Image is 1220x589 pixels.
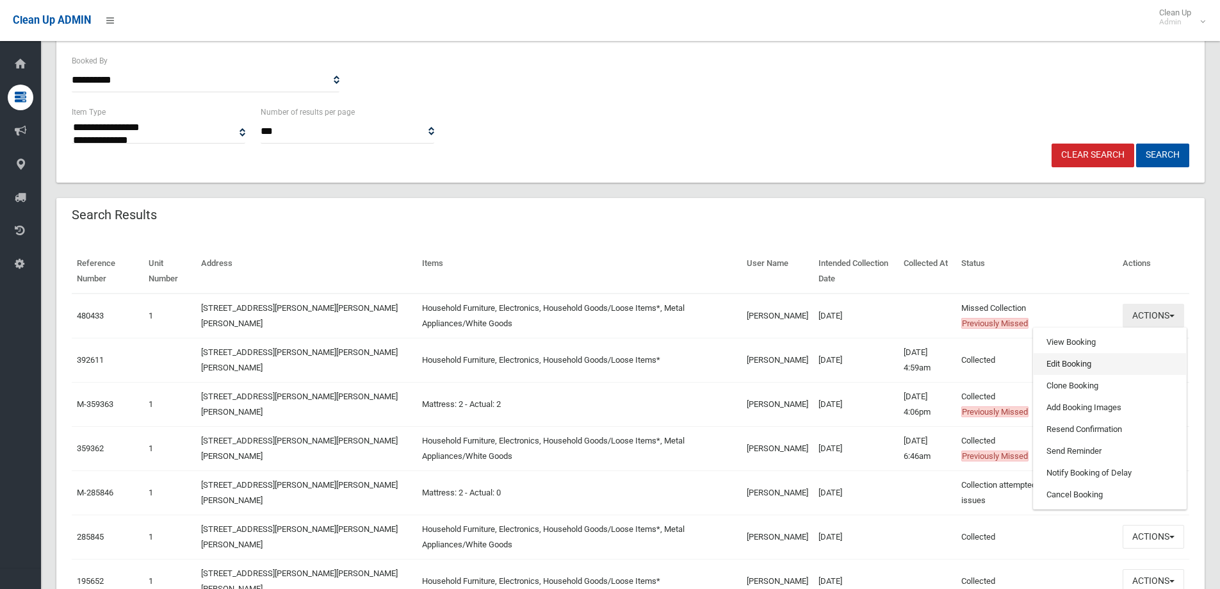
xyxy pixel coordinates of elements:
th: Status [956,249,1118,294]
td: Collected [956,426,1118,470]
button: Actions [1123,525,1184,549]
td: Household Furniture, Electronics, Household Goods/Loose Items* [417,338,741,382]
a: 285845 [77,532,104,542]
th: Unit Number [143,249,195,294]
a: 195652 [77,576,104,586]
span: Clean Up [1153,8,1204,27]
td: [DATE] 4:06pm [899,382,957,426]
td: [DATE] [813,338,899,382]
span: Clean Up ADMIN [13,14,91,26]
a: M-285846 [77,488,113,497]
td: 1 [143,426,195,470]
td: [DATE] 4:59am [899,338,957,382]
a: [STREET_ADDRESS][PERSON_NAME][PERSON_NAME][PERSON_NAME] [201,480,398,505]
td: [DATE] [813,294,899,338]
a: View Booking [1034,331,1186,353]
label: Booked By [72,54,108,68]
button: Search [1136,144,1189,167]
span: Previously Missed [961,451,1029,461]
td: [DATE] [813,470,899,515]
a: Add Booking Images [1034,397,1186,419]
a: 392611 [77,355,104,365]
td: Household Furniture, Electronics, Household Goods/Loose Items*, Metal Appliances/White Goods [417,515,741,559]
td: Collection attempted but driver reported issues [956,470,1118,515]
button: Actions [1123,304,1184,328]
label: Item Type [72,105,106,119]
label: Number of results per page [261,105,355,119]
a: Send Reminder [1034,440,1186,462]
a: Cancel Booking [1034,484,1186,506]
td: [PERSON_NAME] [742,515,813,559]
td: [PERSON_NAME] [742,470,813,515]
td: [DATE] [813,382,899,426]
td: Mattress: 2 - Actual: 0 [417,470,741,515]
td: [PERSON_NAME] [742,382,813,426]
td: [DATE] [813,515,899,559]
td: Missed Collection [956,294,1118,338]
a: M-359363 [77,399,113,409]
a: [STREET_ADDRESS][PERSON_NAME][PERSON_NAME][PERSON_NAME] [201,392,398,417]
td: Household Furniture, Electronics, Household Goods/Loose Items*, Metal Appliances/White Goods [417,294,741,338]
a: [STREET_ADDRESS][PERSON_NAME][PERSON_NAME][PERSON_NAME] [201,436,398,461]
td: [DATE] 6:46am [899,426,957,470]
th: Intended Collection Date [813,249,899,294]
a: Notify Booking of Delay [1034,462,1186,484]
a: 359362 [77,444,104,453]
td: Collected [956,515,1118,559]
td: 1 [143,470,195,515]
th: Collected At [899,249,957,294]
th: Address [196,249,417,294]
a: 480433 [77,311,104,320]
th: Reference Number [72,249,143,294]
td: 1 [143,294,195,338]
a: [STREET_ADDRESS][PERSON_NAME][PERSON_NAME][PERSON_NAME] [201,347,398,372]
td: [PERSON_NAME] [742,426,813,470]
a: Clear Search [1052,144,1134,167]
td: Household Furniture, Electronics, Household Goods/Loose Items*, Metal Appliances/White Goods [417,426,741,470]
td: [PERSON_NAME] [742,338,813,382]
td: Collected [956,338,1118,382]
a: Edit Booking [1034,353,1186,375]
a: Resend Confirmation [1034,419,1186,440]
td: [PERSON_NAME] [742,294,813,338]
td: Collected [956,382,1118,426]
th: Items [417,249,741,294]
td: Mattress: 2 - Actual: 2 [417,382,741,426]
th: Actions [1118,249,1189,294]
a: Clone Booking [1034,375,1186,397]
small: Admin [1159,17,1191,27]
td: [DATE] [813,426,899,470]
span: Previously Missed [961,318,1029,329]
td: 1 [143,515,195,559]
header: Search Results [56,203,172,228]
th: User Name [742,249,813,294]
span: Previously Missed [961,406,1029,417]
a: [STREET_ADDRESS][PERSON_NAME][PERSON_NAME][PERSON_NAME] [201,524,398,549]
a: [STREET_ADDRESS][PERSON_NAME][PERSON_NAME][PERSON_NAME] [201,303,398,328]
td: 1 [143,382,195,426]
